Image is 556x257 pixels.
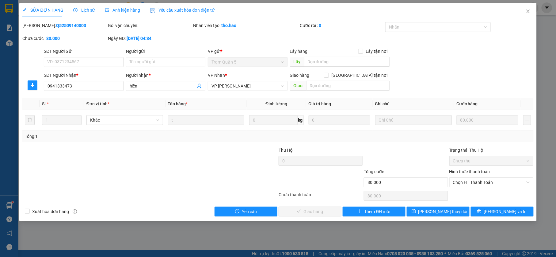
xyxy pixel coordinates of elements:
[279,207,341,216] button: checkGiao hàng
[290,57,304,67] span: Lấy
[56,23,86,28] b: Q52509140003
[364,169,384,174] span: Tổng cước
[193,22,299,29] div: Nhân viên tạo:
[22,8,63,13] span: SỬA ĐƠN HÀNG
[215,207,277,216] button: exclamation-circleYêu cầu
[457,115,518,125] input: 0
[375,115,452,125] input: Ghi Chú
[46,36,60,41] b: 80.000
[73,8,78,12] span: clock-circle
[309,115,370,125] input: 0
[484,208,527,215] span: [PERSON_NAME] và In
[363,48,390,55] span: Lấy tận nơi
[520,3,537,20] button: Close
[22,8,27,12] span: edit
[57,15,256,23] li: 26 Phó Cơ Điều, Phường 12
[25,133,215,140] div: Tổng: 1
[343,207,406,216] button: plusThêm ĐH mới
[44,48,124,55] div: SĐT Người Gửi
[197,84,202,88] span: user-add
[412,209,416,214] span: save
[25,115,35,125] button: delete
[126,48,206,55] div: Người gửi
[127,36,151,41] b: [DATE] 04:34
[208,48,288,55] div: VP gửi
[300,22,384,29] div: Cước rồi :
[108,22,192,29] div: Gói vận chuyển:
[73,209,77,214] span: info-circle
[329,72,390,79] span: [GEOGRAPHIC_DATA] tận nơi
[242,208,257,215] span: Yêu cầu
[42,101,47,106] span: SL
[126,72,206,79] div: Người nhận
[211,57,284,67] span: Trạm Quận 5
[8,8,38,38] img: logo.jpg
[221,23,236,28] b: tho.hao
[57,23,256,30] li: Hotline: 02839552959
[22,22,107,29] div: [PERSON_NAME]:
[108,35,192,42] div: Ngày GD:
[208,73,225,78] span: VP Nhận
[364,208,390,215] span: Thêm ĐH mới
[150,8,155,13] img: icon
[407,207,470,216] button: save[PERSON_NAME] thay đổi
[418,208,467,215] span: [PERSON_NAME] thay đổi
[168,101,188,106] span: Tên hàng
[306,81,390,91] input: Dọc đường
[279,148,293,153] span: Thu Hộ
[457,101,478,106] span: Cước hàng
[309,101,331,106] span: Giá trị hàng
[278,191,364,202] div: Chưa thanh toán
[28,80,37,90] button: plus
[22,35,107,42] div: Chưa cước :
[235,209,239,214] span: exclamation-circle
[477,209,482,214] span: printer
[290,49,308,54] span: Lấy hàng
[168,115,245,125] input: VD: Bàn, Ghế
[44,72,124,79] div: SĐT Người Nhận
[105,8,140,13] span: Ảnh kiện hàng
[265,101,287,106] span: Định lượng
[523,115,531,125] button: plus
[86,101,109,106] span: Đơn vị tính
[298,115,304,125] span: kg
[449,147,534,154] div: Trạng thái Thu Hộ
[150,8,215,13] span: Yêu cầu xuất hóa đơn điện tử
[73,8,95,13] span: Lịch sử
[105,8,109,12] span: picture
[453,178,530,187] span: Chọn HT Thanh Toán
[526,9,531,14] span: close
[30,208,71,215] span: Xuất hóa đơn hàng
[358,209,362,214] span: plus
[304,57,390,67] input: Dọc đường
[28,83,37,88] span: plus
[8,45,107,55] b: GỬI : VP [PERSON_NAME]
[471,207,534,216] button: printer[PERSON_NAME] và In
[290,81,306,91] span: Giao
[449,169,490,174] label: Hình thức thanh toán
[290,73,310,78] span: Giao hàng
[319,23,322,28] b: 0
[211,81,284,91] span: VP Bạc Liêu
[373,98,454,110] th: Ghi chú
[453,156,530,165] span: Chưa thu
[90,115,159,125] span: Khác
